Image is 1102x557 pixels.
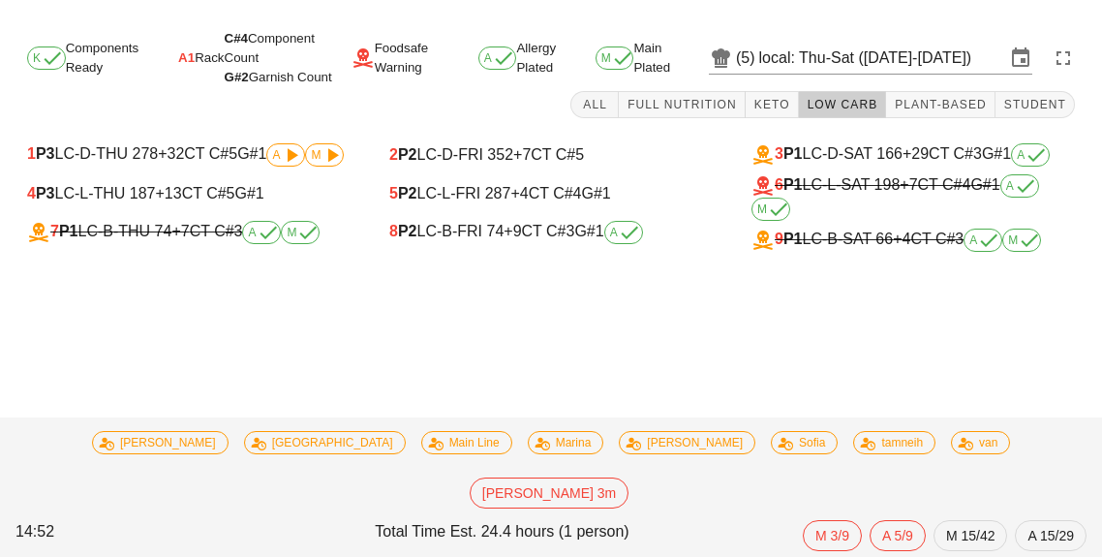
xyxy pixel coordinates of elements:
[894,98,987,111] span: Plant-Based
[866,432,923,453] span: tamneih
[482,479,616,508] span: [PERSON_NAME] 3m
[783,145,803,162] b: P1
[389,223,398,239] span: 8
[995,91,1075,118] button: Student
[237,145,266,162] span: G#1
[900,176,917,193] span: +7
[311,149,338,161] span: M
[982,145,1011,162] span: G#1
[171,223,189,239] span: +7
[33,52,60,64] span: K
[757,203,784,215] span: M
[903,145,929,162] span: +29
[775,231,783,247] span: 9
[225,29,352,87] div: Component Count Garnish Count
[12,516,371,555] div: 14:52
[579,98,610,111] span: All
[783,432,825,453] span: Sofia
[751,229,1075,252] div: LC-B-SAT 66 CT C#3
[510,185,528,201] span: +4
[287,227,314,238] span: M
[225,70,249,84] span: G#2
[1027,521,1074,550] span: A 15/29
[1003,98,1066,111] span: Student
[775,176,783,193] span: 6
[783,176,803,193] b: P1
[807,98,878,111] span: Low Carb
[156,185,182,201] span: +13
[970,176,999,193] span: G#1
[1017,149,1044,161] span: A
[27,185,351,202] div: LC-L-THU 187 CT C#5
[389,146,713,164] div: LC-D-FRI 352 CT C#5
[574,223,603,239] span: G#1
[893,231,910,247] span: +4
[504,223,521,239] span: +9
[27,221,351,244] div: LC-B-THU 74 CT C#3
[619,91,746,118] button: Full Nutrition
[398,146,417,163] b: P2
[248,227,275,238] span: A
[631,432,743,453] span: [PERSON_NAME]
[389,185,713,202] div: LC-L-FRI 287 CT C#4
[389,221,713,244] div: LC-B-FRI 74 CT C#3
[799,91,887,118] button: Low Carb
[398,185,417,201] b: P2
[775,145,783,162] span: 3
[513,146,531,163] span: +7
[272,149,299,161] span: A
[815,521,849,550] span: M 3/9
[946,521,995,550] span: M 15/42
[50,223,59,239] span: 7
[1006,180,1033,192] span: A
[389,185,398,201] span: 5
[389,146,398,163] span: 2
[235,185,264,201] span: G#1
[751,174,1075,221] div: LC-L-SAT 198 CT C#4
[610,227,637,238] span: A
[582,185,611,201] span: G#1
[433,432,499,453] span: Main Line
[178,48,195,68] span: A1
[882,521,913,550] span: A 5/9
[12,35,1090,81] div: Components Ready Rack Foodsafe Warning Allergy Plated Main Plated
[36,145,55,162] b: P3
[225,31,248,46] span: C#4
[27,185,36,201] span: 4
[484,52,511,64] span: A
[158,145,184,162] span: +32
[398,223,417,239] b: P2
[746,91,799,118] button: Keto
[969,234,996,246] span: A
[1008,234,1035,246] span: M
[751,143,1075,167] div: LC-D-SAT 166 CT C#3
[570,91,619,118] button: All
[36,185,55,201] b: P3
[753,98,790,111] span: Keto
[886,91,995,118] button: Plant-Based
[783,231,803,247] b: P1
[964,432,997,453] span: van
[539,432,591,453] span: Marina
[59,223,78,239] b: P1
[105,432,216,453] span: [PERSON_NAME]
[256,432,392,453] span: [GEOGRAPHIC_DATA]
[736,48,759,68] div: (5)
[371,516,730,555] div: Total Time Est. 24.4 hours (1 person)
[601,52,628,64] span: M
[27,143,351,167] div: LC-D-THU 278 CT C#5
[27,145,36,162] span: 1
[627,98,737,111] span: Full Nutrition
